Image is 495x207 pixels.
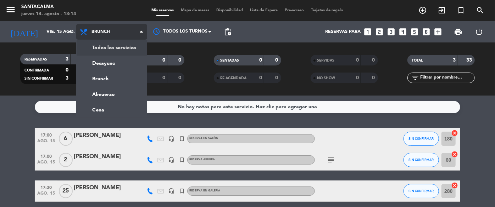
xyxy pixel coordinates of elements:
i: add_circle_outline [418,6,427,15]
span: SERVIDAS [317,59,334,62]
strong: 3 [453,58,456,63]
span: RESERVADAS [24,58,47,61]
span: SIN CONFIRMAR [409,158,434,162]
i: turned_in_not [179,136,185,142]
i: turned_in_not [457,6,465,15]
button: menu [5,4,16,17]
strong: 0 [66,68,68,73]
span: ago. 15 [37,160,55,168]
a: Almuerzo [77,87,147,102]
button: SIN CONFIRMAR [404,132,439,146]
span: SENTADAS [220,59,239,62]
i: exit_to_app [438,6,446,15]
div: Santacalma [21,4,76,11]
div: No hay notas para este servicio. Haz clic para agregar una [178,103,317,111]
strong: 0 [178,75,183,80]
strong: 0 [372,75,377,80]
span: Mis reservas [148,8,178,12]
i: looks_4 [398,27,407,36]
i: filter_list [411,74,419,82]
strong: 0 [356,58,359,63]
i: turned_in_not [179,157,185,163]
strong: 33 [466,58,473,63]
div: jueves 14. agosto - 18:14 [21,11,76,18]
i: looks_two [375,27,384,36]
div: LOG OUT [469,21,490,42]
span: RE AGENDADA [220,76,246,80]
i: [DATE] [5,24,43,40]
a: Brunch [77,71,147,87]
strong: 0 [372,58,377,63]
span: TOTAL [412,59,423,62]
a: Cena [77,102,147,118]
strong: 0 [356,75,359,80]
strong: 0 [178,58,183,63]
span: 25 [59,184,73,198]
i: turned_in_not [179,188,185,194]
span: RESERVA AFUERA [189,158,215,161]
span: SIN CONFIRMAR [24,77,53,80]
i: arrow_drop_down [66,28,74,36]
i: subject [327,156,335,164]
strong: 0 [259,58,262,63]
i: headset_mic [168,188,174,194]
i: menu [5,4,16,15]
span: Pre-acceso [282,8,308,12]
i: looks_one [363,27,372,36]
span: Reservas para [325,29,361,35]
strong: 0 [162,75,165,80]
i: headset_mic [168,136,174,142]
span: Brunch [91,29,110,34]
strong: 3 [66,76,68,81]
i: headset_mic [168,157,174,163]
strong: 0 [276,58,280,63]
span: print [454,28,462,36]
span: CONFIRMADA [24,69,49,72]
span: 2 [59,153,73,167]
i: power_settings_new [475,28,483,36]
span: 6 [59,132,73,146]
strong: 0 [276,75,280,80]
a: Desayuno [77,56,147,71]
strong: 3 [66,57,68,62]
button: SIN CONFIRMAR [404,153,439,167]
span: Disponibilidad [213,8,247,12]
span: 17:00 [37,131,55,139]
i: looks_3 [386,27,396,36]
i: cancel [451,182,458,189]
input: Filtrar por nombre... [419,74,474,82]
span: Lista de Espera [247,8,282,12]
i: cancel [451,151,458,158]
div: [PERSON_NAME] [74,183,134,192]
a: Todos los servicios [77,40,147,56]
span: Mapa de mesas [178,8,213,12]
strong: 0 [259,75,262,80]
span: RESERVA EN SALÓN [189,137,218,140]
div: [PERSON_NAME] [74,152,134,161]
span: 17:30 [37,183,55,191]
i: looks_5 [410,27,419,36]
i: search [476,6,484,15]
button: SIN CONFIRMAR [404,184,439,198]
i: add_box [433,27,443,36]
span: ago. 15 [37,191,55,199]
strong: 0 [162,58,165,63]
i: looks_6 [422,27,431,36]
span: RESERVA EN GALERÍA [189,189,220,192]
span: ago. 15 [37,139,55,147]
span: 17:00 [37,152,55,160]
div: [PERSON_NAME] [74,131,134,140]
span: pending_actions [223,28,232,36]
span: Tarjetas de regalo [308,8,347,12]
i: cancel [451,130,458,137]
span: NO SHOW [317,76,335,80]
span: SIN CONFIRMAR [409,137,434,140]
span: SIN CONFIRMAR [409,189,434,193]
